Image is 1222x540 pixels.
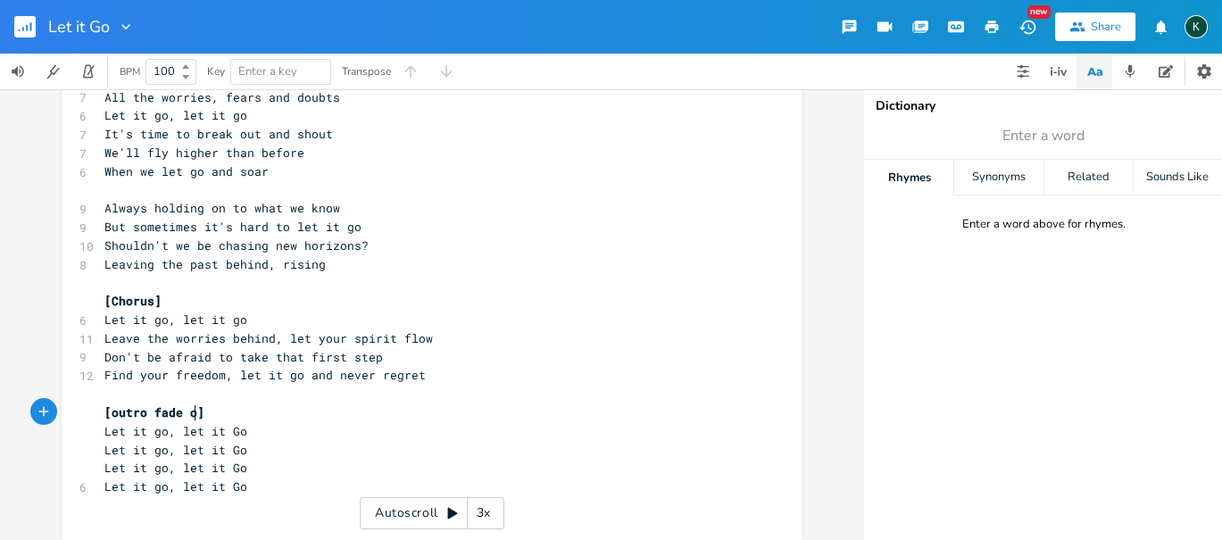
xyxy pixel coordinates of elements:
[48,19,110,35] span: Let it Go
[104,107,247,123] span: Let it go, let it go
[104,145,304,161] span: We'll fly higher than before
[342,66,391,77] div: Transpose
[1055,12,1135,41] button: Share
[104,442,247,458] span: Let it go, let it Go
[104,330,433,346] span: Leave the worries behind, let your spirit flow
[360,497,504,529] div: Autoscroll
[104,478,247,494] span: Let it go, let it Go
[104,460,247,476] span: Let it go, let it Go
[104,219,362,235] span: But sometimes it's hard to let it go
[962,217,1126,232] div: Enter a word above for rhymes.
[104,367,426,383] span: Find your freedom, let it go and never regret
[238,63,297,79] span: Enter a key
[104,163,269,179] span: When we let go and soar
[120,67,140,77] div: BPM
[876,100,1211,112] div: Dictionary
[104,89,340,105] span: All the worries, fears and doubts
[104,200,340,216] span: Always holding on to what we know
[104,256,326,272] span: Leaving the past behind, rising
[104,126,333,142] span: It's time to break out and shout
[104,423,247,439] span: Let it go, let it Go
[865,160,953,195] div: Rhymes
[1010,11,1045,43] button: New
[1044,160,1133,195] div: Related
[104,312,247,328] span: Let it go, let it go
[1185,15,1208,38] div: Koval
[954,160,1043,195] div: Synonyms
[1027,5,1051,19] div: New
[207,66,225,77] div: Key
[104,349,383,365] span: Don't be afraid to take that first step
[1002,126,1085,146] span: Enter a word
[468,497,500,529] div: 3x
[1185,6,1208,47] button: K
[104,237,369,253] span: Shouldn't we be chasing new horizons?
[1091,19,1121,35] div: Share
[104,404,204,420] span: [outro fade o]
[104,293,162,309] span: [Chorus]
[1134,160,1222,195] div: Sounds Like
